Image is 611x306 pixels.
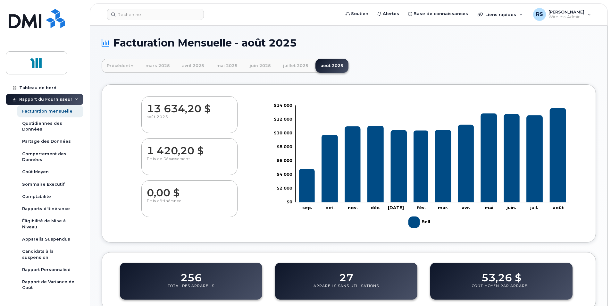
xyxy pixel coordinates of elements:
[302,205,312,210] tspan: sep.
[147,157,232,168] p: Frais de Dépassement
[348,205,358,210] tspan: nov.
[211,59,243,73] a: mai 2025
[274,130,292,135] tspan: $10 000
[339,266,353,284] dd: 27
[102,59,138,73] a: Précédent
[408,214,432,231] g: Légende
[147,115,232,126] p: août 2025
[102,37,596,48] h1: Facturation Mensuelle - août 2025
[485,205,493,210] tspan: mai
[274,102,570,230] g: Graphique
[245,59,276,73] a: juin 2025
[299,108,566,202] g: Bell
[140,59,175,73] a: mars 2025
[277,158,292,163] tspan: $6 000
[314,284,379,295] p: Appareils Sans Utilisations
[177,59,209,73] a: avril 2025
[147,181,232,199] dd: 0,00 $
[274,102,292,107] tspan: $14 000
[168,284,214,295] p: Total des Appareils
[147,97,232,115] dd: 13 634,20 $
[315,59,348,73] a: août 2025
[277,172,292,177] tspan: $4 000
[277,144,292,149] tspan: $8 000
[277,185,292,191] tspan: $2 000
[147,139,232,157] dd: 1 420,20 $
[481,266,521,284] dd: 53,26 $
[278,59,314,73] a: juillet 2025
[438,205,448,210] tspan: mar.
[388,205,404,210] tspan: [DATE]
[553,205,564,210] tspan: août
[530,205,538,210] tspan: juil.
[506,205,516,210] tspan: juin.
[325,205,335,210] tspan: oct.
[147,199,232,210] p: Frais d'Itinérance
[274,116,292,121] tspan: $12 000
[371,205,381,210] tspan: déc.
[417,205,426,210] tspan: fév.
[287,199,292,204] tspan: $0
[462,205,470,210] tspan: avr.
[472,284,531,295] p: Coût Moyen Par Appareil
[408,214,432,231] g: Bell
[180,266,202,284] dd: 256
